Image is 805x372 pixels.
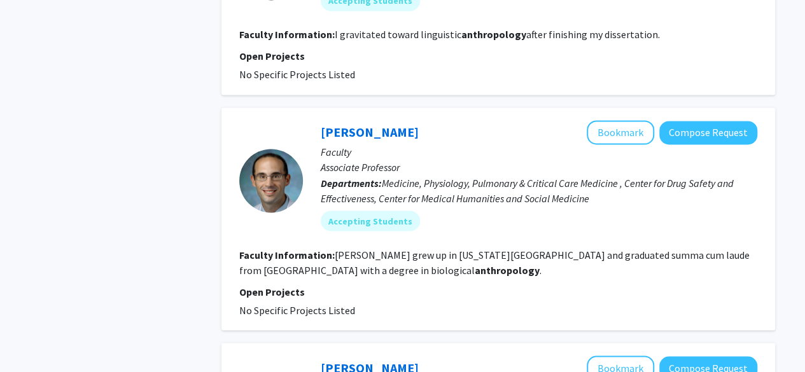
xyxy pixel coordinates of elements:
span: Medicine, Physiology, Pulmonary & Critical Care Medicine , Center for Drug Safety and Effectivene... [321,176,734,204]
mat-chip: Accepting Students [321,210,420,231]
a: [PERSON_NAME] [321,124,419,140]
iframe: Chat [10,315,54,362]
p: Open Projects [239,48,757,64]
b: Departments: [321,176,382,189]
p: Open Projects [239,284,757,299]
fg-read-more: I gravitated toward linguistic after finishing my dissertation. [335,28,660,41]
span: No Specific Projects Listed [239,68,355,81]
fg-read-more: [PERSON_NAME] grew up in [US_STATE][GEOGRAPHIC_DATA] and graduated summa cum laude from [GEOGRAPH... [239,248,750,276]
b: anthropology [461,28,526,41]
b: anthropology [475,263,540,276]
b: Faculty Information: [239,28,335,41]
p: Associate Professor [321,160,757,175]
button: Add Brian Garibaldi to Bookmarks [587,120,654,144]
span: No Specific Projects Listed [239,303,355,316]
p: Faculty [321,144,757,160]
b: Faculty Information: [239,248,335,261]
button: Compose Request to Brian Garibaldi [659,121,757,144]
